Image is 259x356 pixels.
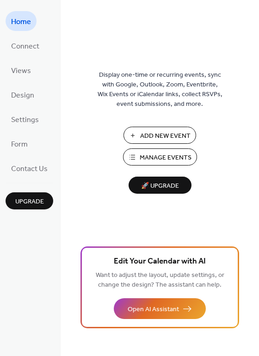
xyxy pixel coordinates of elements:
[6,11,37,31] a: Home
[96,269,224,291] span: Want to adjust the layout, update settings, or change the design? The assistant can help.
[6,134,33,153] a: Form
[140,131,191,141] span: Add New Event
[6,109,44,129] a: Settings
[11,162,48,176] span: Contact Us
[6,158,53,178] a: Contact Us
[11,137,28,152] span: Form
[6,60,37,80] a: Views
[11,15,31,29] span: Home
[128,305,179,314] span: Open AI Assistant
[11,88,34,103] span: Design
[98,70,222,109] span: Display one-time or recurring events, sync with Google, Outlook, Zoom, Eventbrite, Wix Events or ...
[15,197,44,207] span: Upgrade
[114,298,206,319] button: Open AI Assistant
[6,85,40,104] a: Design
[11,39,39,54] span: Connect
[140,153,191,163] span: Manage Events
[6,36,45,55] a: Connect
[123,148,197,166] button: Manage Events
[123,127,196,144] button: Add New Event
[6,192,53,209] button: Upgrade
[129,177,191,194] button: 🚀 Upgrade
[11,113,39,127] span: Settings
[114,255,206,268] span: Edit Your Calendar with AI
[134,180,186,192] span: 🚀 Upgrade
[11,64,31,78] span: Views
